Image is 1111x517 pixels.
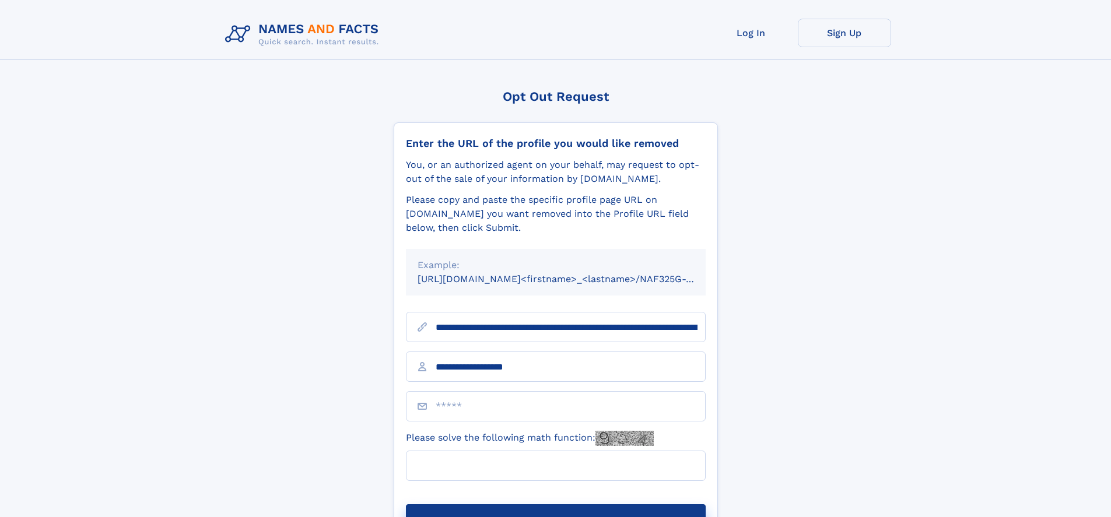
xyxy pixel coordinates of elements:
[705,19,798,47] a: Log In
[798,19,891,47] a: Sign Up
[394,89,718,104] div: Opt Out Request
[406,158,706,186] div: You, or an authorized agent on your behalf, may request to opt-out of the sale of your informatio...
[406,137,706,150] div: Enter the URL of the profile you would like removed
[406,193,706,235] div: Please copy and paste the specific profile page URL on [DOMAIN_NAME] you want removed into the Pr...
[406,431,654,446] label: Please solve the following math function:
[418,273,728,284] small: [URL][DOMAIN_NAME]<firstname>_<lastname>/NAF325G-xxxxxxxx
[418,258,694,272] div: Example:
[220,19,388,50] img: Logo Names and Facts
